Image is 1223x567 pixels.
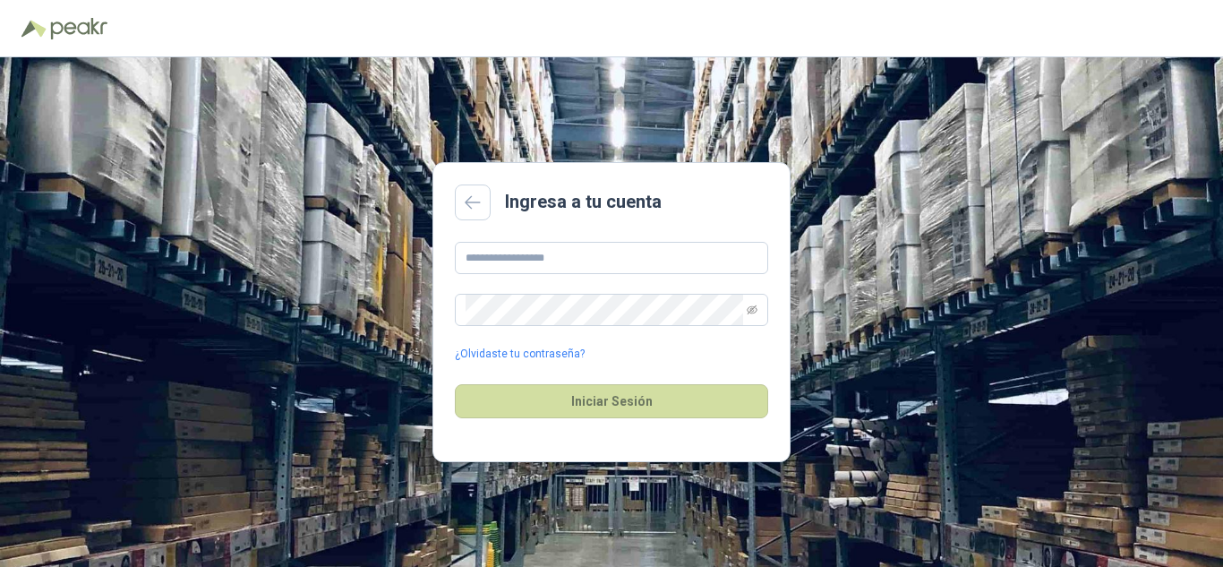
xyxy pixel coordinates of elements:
img: Peakr [50,18,107,39]
span: eye-invisible [747,305,757,315]
img: Logo [21,20,47,38]
button: Iniciar Sesión [455,384,768,418]
h2: Ingresa a tu cuenta [505,188,662,216]
a: ¿Olvidaste tu contraseña? [455,346,585,363]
